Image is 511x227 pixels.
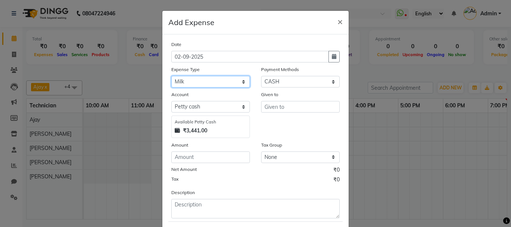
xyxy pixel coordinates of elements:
span: ₹0 [333,176,340,185]
label: Payment Methods [261,66,299,73]
label: Date [171,41,181,48]
label: Tax [171,176,178,182]
span: × [337,16,343,27]
label: Amount [171,142,188,148]
span: ₹0 [333,166,340,176]
input: Given to [261,101,340,113]
label: Description [171,189,195,196]
div: Available Petty Cash [175,119,247,125]
input: Amount [171,151,250,163]
button: Close [331,11,349,32]
label: Given to [261,91,278,98]
label: Account [171,91,189,98]
h5: Add Expense [168,17,214,28]
label: Net Amount [171,166,197,173]
label: Tax Group [261,142,282,148]
label: Expense Type [171,66,200,73]
strong: ₹3,441.00 [183,127,207,135]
